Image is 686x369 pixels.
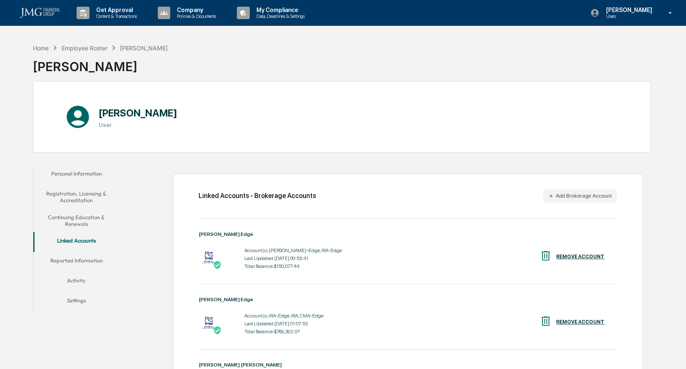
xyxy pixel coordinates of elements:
[250,13,309,19] p: Data, Deadlines & Settings
[33,292,119,312] button: Settings
[213,261,221,269] img: Active
[33,209,119,233] button: Continuing Education & Renewals
[20,8,60,18] img: logo
[244,255,342,261] div: Last Updated: [DATE] 00:53:41
[244,321,323,327] div: Last Updated: [DATE] 01:07:53
[244,329,323,334] div: Total Balance: $769,392.07
[99,107,177,119] h1: [PERSON_NAME]
[33,45,49,52] div: Home
[599,7,656,13] p: [PERSON_NAME]
[250,7,309,13] p: My Compliance
[99,121,177,128] h3: User
[244,248,342,253] div: Account(s): [PERSON_NAME]-Edge, IRA-Edge
[539,315,552,327] img: REMOVE ACCOUNT
[213,326,221,334] img: Active
[33,165,119,185] button: Personal Information
[33,165,119,312] div: secondary tabs example
[659,342,682,364] iframe: Open customer support
[244,263,342,269] div: Total Balance: $150,077.44
[33,185,119,209] button: Registration, Licensing & Accreditation
[199,247,219,268] img: Merrill Edge - Active
[33,52,168,74] div: [PERSON_NAME]
[62,45,107,52] div: Employee Roster
[199,231,617,237] div: [PERSON_NAME] Edge
[199,192,316,200] div: Linked Accounts - Brokerage Accounts
[89,7,141,13] p: Get Approval
[33,232,119,252] button: Linked Accounts
[89,13,141,19] p: Content & Transactions
[543,189,617,203] button: Add Brokerage Account
[539,250,552,262] img: REMOVE ACCOUNT
[199,362,617,368] div: [PERSON_NAME] [PERSON_NAME]
[599,13,656,19] p: Users
[556,254,604,260] div: REMOVE ACCOUNT
[199,312,219,333] img: Merrill Edge - Active
[556,319,604,325] div: REMOVE ACCOUNT
[120,45,168,52] div: [PERSON_NAME]
[33,272,119,292] button: Activity
[244,313,323,319] div: Account(s): IRA-Edge, IRA, CMA-Edge
[170,7,220,13] p: Company
[33,252,119,272] button: Reported Information
[199,297,617,302] div: [PERSON_NAME] Edge
[170,13,220,19] p: Policies & Documents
